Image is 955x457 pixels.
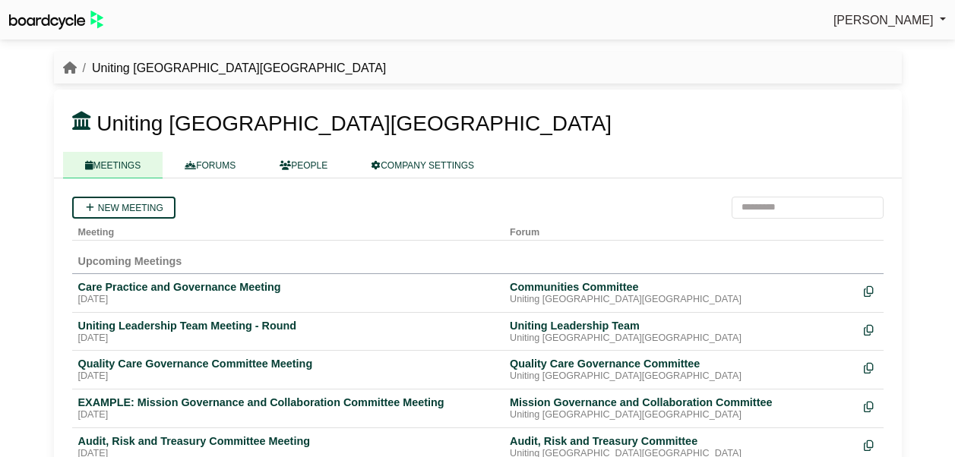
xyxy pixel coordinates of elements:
[504,219,858,241] th: Forum
[78,409,498,421] div: [DATE]
[72,219,504,241] th: Meeting
[63,58,387,78] nav: breadcrumb
[258,152,349,178] a: PEOPLE
[833,14,934,27] span: [PERSON_NAME]
[78,294,498,306] div: [DATE]
[78,357,498,370] div: Quality Care Governance Committee Meeting
[864,319,877,339] div: Make a copy
[510,319,852,333] div: Uniting Leadership Team
[510,434,852,448] div: Audit, Risk and Treasury Committee
[78,255,182,267] span: Upcoming Meetings
[510,294,852,306] div: Uniting [GEOGRAPHIC_DATA][GEOGRAPHIC_DATA]
[78,434,498,448] div: Audit, Risk and Treasury Committee Meeting
[77,58,387,78] li: Uniting [GEOGRAPHIC_DATA][GEOGRAPHIC_DATA]
[349,152,496,178] a: COMPANY SETTINGS
[9,11,103,30] img: BoardcycleBlackGreen-aaafeed430059cb809a45853b8cf6d952af9d84e6e89e1f1685b34bfd5cb7d64.svg
[864,357,877,377] div: Make a copy
[510,357,852,370] div: Quality Care Governance Committee
[510,280,852,294] div: Communities Committee
[78,319,498,333] div: Uniting Leadership Team Meeting - Round
[78,396,498,421] a: EXAMPLE: Mission Governance and Collaboration Committee Meeting [DATE]
[510,319,852,345] a: Uniting Leadership Team Uniting [GEOGRAPHIC_DATA][GEOGRAPHIC_DATA]
[63,152,163,178] a: MEETINGS
[78,280,498,306] a: Care Practice and Governance Meeting [DATE]
[510,370,852,383] div: Uniting [GEOGRAPHIC_DATA][GEOGRAPHIC_DATA]
[510,333,852,345] div: Uniting [GEOGRAPHIC_DATA][GEOGRAPHIC_DATA]
[510,280,852,306] a: Communities Committee Uniting [GEOGRAPHIC_DATA][GEOGRAPHIC_DATA]
[864,280,877,301] div: Make a copy
[78,357,498,383] a: Quality Care Governance Committee Meeting [DATE]
[78,396,498,409] div: EXAMPLE: Mission Governance and Collaboration Committee Meeting
[510,396,852,409] div: Mission Governance and Collaboration Committee
[833,11,946,30] a: [PERSON_NAME]
[78,333,498,345] div: [DATE]
[510,396,852,421] a: Mission Governance and Collaboration Committee Uniting [GEOGRAPHIC_DATA][GEOGRAPHIC_DATA]
[864,396,877,416] div: Make a copy
[510,357,852,383] a: Quality Care Governance Committee Uniting [GEOGRAPHIC_DATA][GEOGRAPHIC_DATA]
[78,370,498,383] div: [DATE]
[78,319,498,345] a: Uniting Leadership Team Meeting - Round [DATE]
[163,152,258,178] a: FORUMS
[510,409,852,421] div: Uniting [GEOGRAPHIC_DATA][GEOGRAPHIC_DATA]
[96,112,612,135] span: Uniting [GEOGRAPHIC_DATA][GEOGRAPHIC_DATA]
[78,280,498,294] div: Care Practice and Governance Meeting
[864,434,877,455] div: Make a copy
[72,197,176,219] a: New meeting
